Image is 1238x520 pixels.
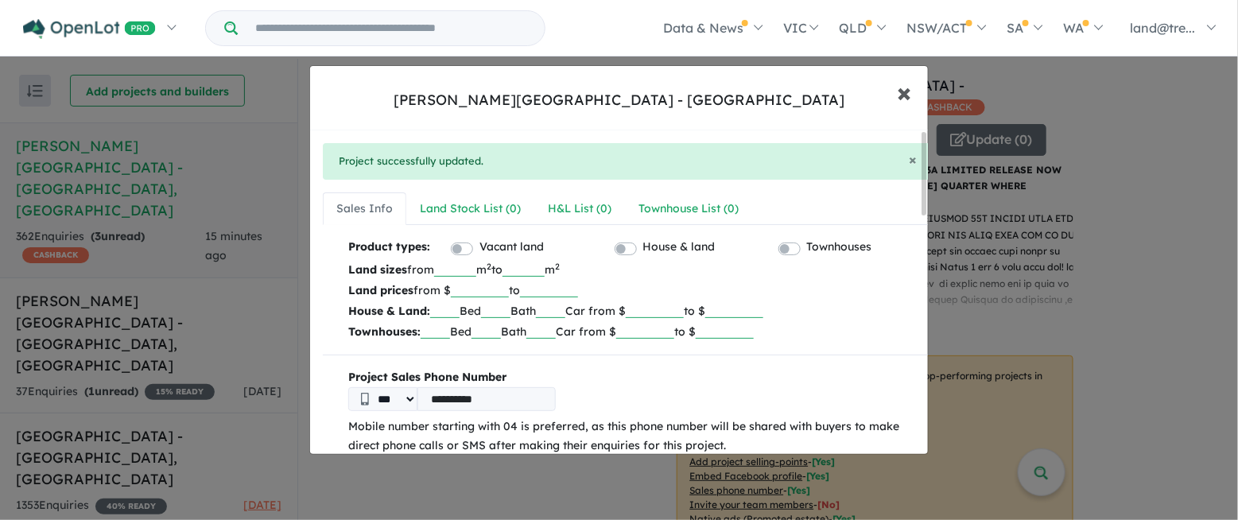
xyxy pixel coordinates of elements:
[23,19,156,39] img: Openlot PRO Logo White
[241,11,541,45] input: Try estate name, suburb, builder or developer
[1131,20,1196,36] span: land@tre...
[348,238,430,259] b: Product types:
[348,324,421,339] b: Townhouses:
[348,417,922,456] p: Mobile number starting with 04 is preferred, as this phone number will be shared with buyers to m...
[643,238,716,257] label: House & land
[348,262,407,277] b: Land sizes
[348,321,922,342] p: Bed Bath Car from $ to $
[348,259,922,280] p: from m to m
[348,301,922,321] p: Bed Bath Car from $ to $
[348,280,922,301] p: from $ to
[638,200,739,219] div: Townhouse List ( 0 )
[348,368,922,387] b: Project Sales Phone Number
[394,90,844,111] div: [PERSON_NAME][GEOGRAPHIC_DATA] - [GEOGRAPHIC_DATA]
[910,153,918,167] button: Close
[898,75,912,109] span: ×
[555,261,560,272] sup: 2
[807,238,872,257] label: Townhouses
[479,238,544,257] label: Vacant land
[910,150,918,169] span: ×
[487,261,491,272] sup: 2
[548,200,611,219] div: H&L List ( 0 )
[336,200,393,219] div: Sales Info
[420,200,521,219] div: Land Stock List ( 0 )
[323,143,933,180] div: Project successfully updated.
[361,393,369,406] img: Phone icon
[348,283,413,297] b: Land prices
[348,304,430,318] b: House & Land:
